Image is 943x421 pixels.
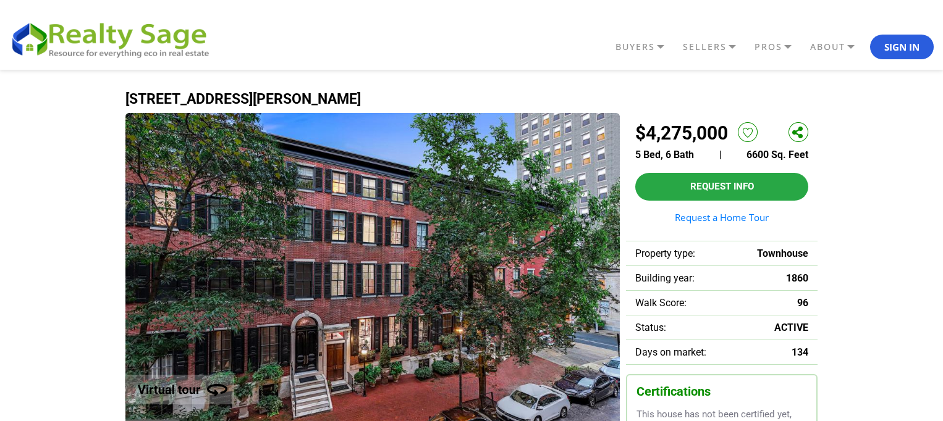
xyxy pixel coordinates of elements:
a: BUYERS [612,36,680,57]
span: Property type: [635,248,695,259]
h1: [STREET_ADDRESS][PERSON_NAME] [125,91,818,107]
span: Days on market: [635,346,706,358]
span: 96 [797,297,808,309]
span: 6600 Sq. Feet [746,149,808,160]
span: Building year: [635,272,695,284]
a: SELLERS [680,36,751,57]
img: REALTY SAGE [9,19,219,59]
a: ABOUT [807,36,870,57]
span: 5 Bed, 6 Bath [635,149,694,160]
a: Request a Home Tour [635,213,808,222]
h3: Certifications [636,385,807,399]
span: Status: [635,322,666,333]
h2: $4,275,000 [635,122,728,144]
a: PROS [751,36,807,57]
span: 134 [792,346,808,358]
span: | [719,149,722,160]
span: Walk Score: [635,297,687,309]
span: Townhouse [757,248,808,259]
span: ACTIVE [774,322,808,333]
button: Request Info [635,173,808,201]
span: 1860 [786,272,808,284]
button: Sign In [870,35,934,59]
